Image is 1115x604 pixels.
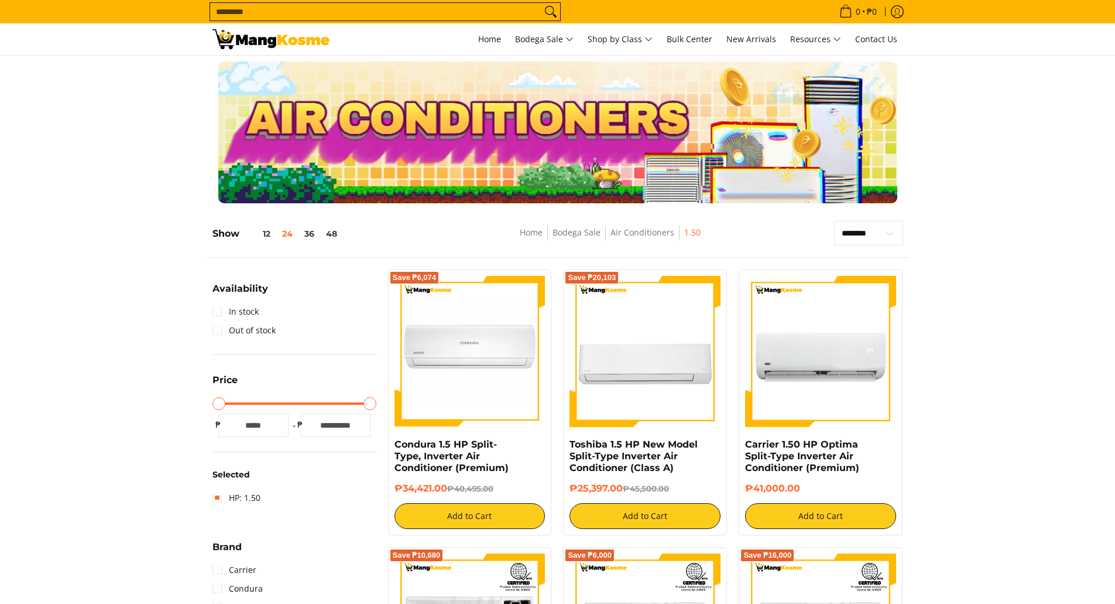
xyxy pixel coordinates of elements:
[212,542,242,561] summary: Open
[623,484,669,493] del: ₱45,500.00
[472,23,507,55] a: Home
[745,483,896,494] h6: ₱41,000.00
[553,227,601,238] a: Bodega Sale
[541,3,560,21] button: Search
[849,23,903,55] a: Contact Us
[684,226,701,240] span: 1.50
[394,503,546,529] button: Add to Cart
[784,23,847,55] a: Resources
[568,274,616,281] span: Save ₱20,103
[212,489,260,507] a: HP: 1.50
[239,229,276,238] button: 12
[520,227,543,238] a: Home
[569,503,721,529] button: Add to Cart
[299,229,320,238] button: 36
[509,23,579,55] a: Bodega Sale
[394,439,509,473] a: Condura 1.5 HP Split-Type, Inverter Air Conditioner (Premium)
[294,419,306,431] span: ₱
[582,23,658,55] a: Shop by Class
[610,227,674,238] a: Air Conditioners
[212,376,238,394] summary: Open
[515,32,574,47] span: Bodega Sale
[588,32,653,47] span: Shop by Class
[569,439,698,473] a: Toshiba 1.5 HP New Model Split-Type Inverter Air Conditioner (Class A)
[394,276,546,427] img: condura-split-type-inverter-air-conditioner-class-b-full-view-mang-kosme
[393,552,441,559] span: Save ₱10,680
[865,8,879,16] span: ₱0
[743,552,791,559] span: Save ₱16,000
[854,8,862,16] span: 0
[394,483,546,494] h6: ₱34,421.00
[478,33,501,45] span: Home
[212,29,330,49] img: Bodega Sale Aircon l Mang Kosme: Home Appliances Warehouse Sale 1.50
[212,470,376,480] h6: Selected
[569,483,721,494] h6: ₱25,397.00
[435,226,785,252] nav: Breadcrumbs
[568,552,612,559] span: Save ₱6,000
[855,33,897,45] span: Contact Us
[212,376,238,385] span: Price
[212,321,276,340] a: Out of stock
[569,276,721,427] img: Toshiba 1.5 HP New Model Split-Type Inverter Air Conditioner (Class A)
[836,5,880,18] span: •
[790,32,841,47] span: Resources
[667,33,712,45] span: Bulk Center
[212,419,224,431] span: ₱
[212,542,242,552] span: Brand
[661,23,718,55] a: Bulk Center
[212,579,263,598] a: Condura
[726,33,776,45] span: New Arrivals
[447,484,493,493] del: ₱40,495.00
[745,439,859,473] a: Carrier 1.50 HP Optima Split-Type Inverter Air Conditioner (Premium)
[212,228,343,240] h5: Show
[745,503,896,529] button: Add to Cart
[212,284,268,302] summary: Open
[212,284,268,294] span: Availability
[212,561,256,579] a: Carrier
[721,23,782,55] a: New Arrivals
[393,274,437,281] span: Save ₱6,074
[276,229,299,238] button: 24
[341,23,903,55] nav: Main Menu
[745,276,896,427] img: Carrier 1.50 HP Optima Split-Type Inverter Air Conditioner (Premium)
[320,229,343,238] button: 48
[212,302,259,321] a: In stock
